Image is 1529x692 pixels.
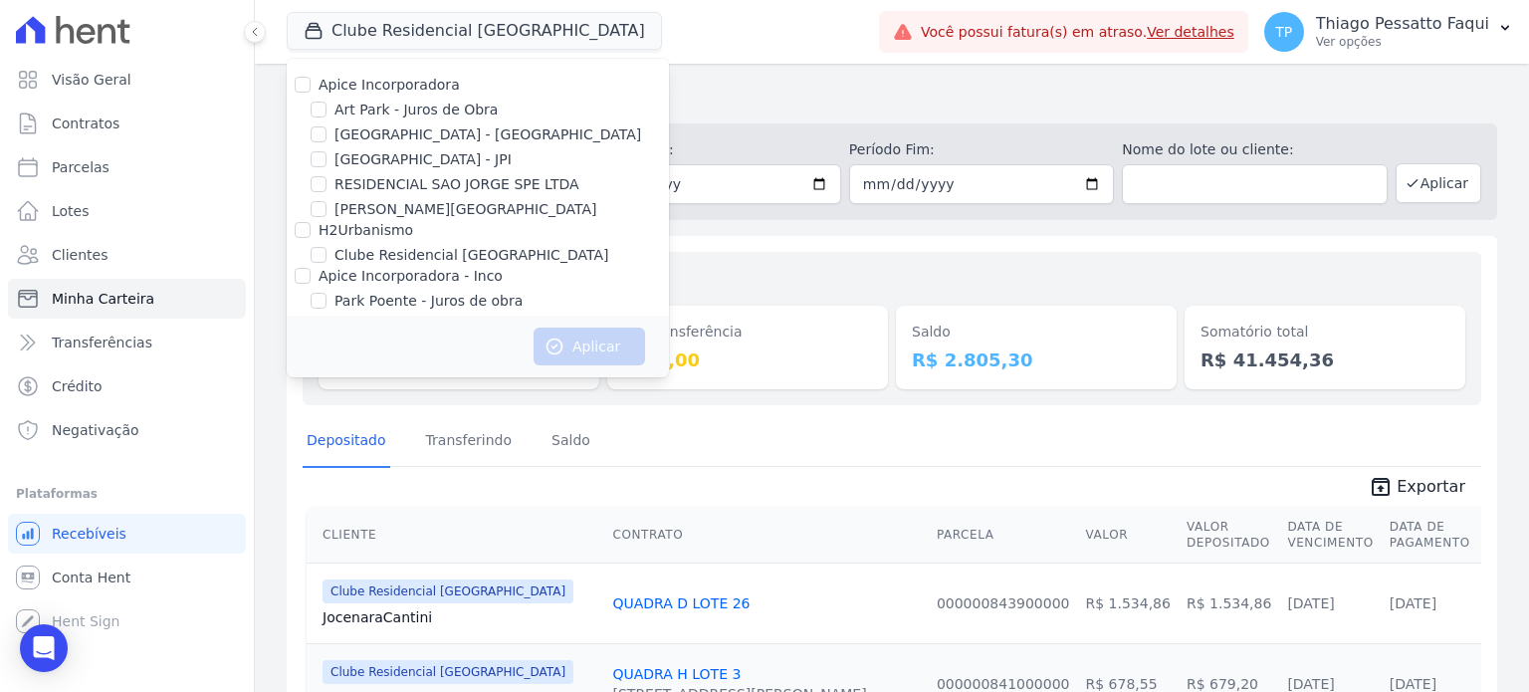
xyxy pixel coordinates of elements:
[8,558,246,597] a: Conta Hent
[52,568,130,587] span: Conta Hent
[319,268,503,284] label: Apice Incorporadora - Inco
[334,199,596,220] label: [PERSON_NAME][GEOGRAPHIC_DATA]
[1316,34,1489,50] p: Ver opções
[52,114,119,133] span: Contratos
[1287,595,1334,611] a: [DATE]
[612,595,750,611] a: QUADRA D LOTE 26
[422,416,517,468] a: Transferindo
[8,366,246,406] a: Crédito
[287,80,1497,115] h2: Minha Carteira
[1078,507,1179,564] th: Valor
[1390,676,1436,692] a: [DATE]
[612,666,741,682] a: QUADRA H LOTE 3
[1369,475,1393,499] i: unarchive
[8,147,246,187] a: Parcelas
[1248,4,1529,60] button: TP Thiago Pessatto Faqui Ver opções
[1078,563,1179,643] td: R$ 1.534,86
[334,149,512,170] label: [GEOGRAPHIC_DATA] - JPI
[1201,322,1449,343] dt: Somatório total
[1147,24,1234,40] a: Ver detalhes
[547,416,594,468] a: Saldo
[8,104,246,143] a: Contratos
[307,507,604,564] th: Cliente
[912,322,1161,343] dt: Saldo
[8,60,246,100] a: Visão Geral
[334,100,498,120] label: Art Park - Juros de Obra
[1390,595,1436,611] a: [DATE]
[1382,507,1478,564] th: Data de Pagamento
[1122,139,1387,160] label: Nome do lote ou cliente:
[20,624,68,672] div: Open Intercom Messenger
[921,22,1234,43] span: Você possui fatura(s) em atraso.
[52,524,126,544] span: Recebíveis
[8,235,246,275] a: Clientes
[912,346,1161,373] dd: R$ 2.805,30
[8,514,246,554] a: Recebíveis
[319,77,460,93] label: Apice Incorporadora
[323,607,596,627] a: JocenaraCantini
[623,346,872,373] dd: R$ 0,00
[52,70,131,90] span: Visão Geral
[8,410,246,450] a: Negativação
[52,376,103,396] span: Crédito
[1201,346,1449,373] dd: R$ 41.454,36
[52,201,90,221] span: Lotes
[303,416,390,468] a: Depositado
[52,289,154,309] span: Minha Carteira
[1396,163,1481,203] button: Aplicar
[1353,475,1481,503] a: unarchive Exportar
[1279,507,1381,564] th: Data de Vencimento
[52,333,152,352] span: Transferências
[52,420,139,440] span: Negativação
[319,222,413,238] label: H2Urbanismo
[1287,676,1334,692] a: [DATE]
[1275,25,1292,39] span: TP
[8,279,246,319] a: Minha Carteira
[1179,563,1279,643] td: R$ 1.534,86
[8,323,246,362] a: Transferências
[575,139,840,160] label: Período Inicío:
[623,322,872,343] dt: Em transferência
[604,507,928,564] th: Contrato
[334,291,523,312] label: Park Poente - Juros de obra
[937,595,1070,611] a: 000000843900000
[334,245,608,266] label: Clube Residencial [GEOGRAPHIC_DATA]
[1179,507,1279,564] th: Valor Depositado
[287,12,662,50] button: Clube Residencial [GEOGRAPHIC_DATA]
[16,482,238,506] div: Plataformas
[52,245,108,265] span: Clientes
[334,174,579,195] label: RESIDENCIAL SAO JORGE SPE LTDA
[937,676,1070,692] a: 000000841000000
[1316,14,1489,34] p: Thiago Pessatto Faqui
[8,191,246,231] a: Lotes
[929,507,1078,564] th: Parcela
[52,157,109,177] span: Parcelas
[849,139,1114,160] label: Período Fim:
[534,328,645,365] button: Aplicar
[1397,475,1465,499] span: Exportar
[323,579,573,603] span: Clube Residencial [GEOGRAPHIC_DATA]
[334,124,641,145] label: [GEOGRAPHIC_DATA] - [GEOGRAPHIC_DATA]
[323,660,573,684] span: Clube Residencial [GEOGRAPHIC_DATA]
